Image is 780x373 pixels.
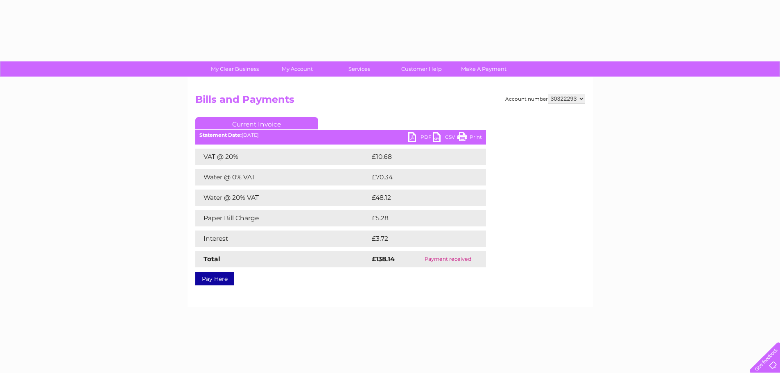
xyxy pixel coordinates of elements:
[370,210,467,226] td: £5.28
[370,231,467,247] td: £3.72
[450,61,518,77] a: Make A Payment
[408,132,433,144] a: PDF
[195,132,486,138] div: [DATE]
[263,61,331,77] a: My Account
[370,169,470,185] td: £70.34
[195,117,318,129] a: Current Invoice
[457,132,482,144] a: Print
[370,149,469,165] td: £10.68
[203,255,220,263] strong: Total
[201,61,269,77] a: My Clear Business
[370,190,469,206] td: £48.12
[410,251,486,267] td: Payment received
[505,94,585,104] div: Account number
[195,94,585,109] h2: Bills and Payments
[195,190,370,206] td: Water @ 20% VAT
[199,132,242,138] b: Statement Date:
[195,210,370,226] td: Paper Bill Charge
[195,169,370,185] td: Water @ 0% VAT
[372,255,395,263] strong: £138.14
[326,61,393,77] a: Services
[388,61,455,77] a: Customer Help
[433,132,457,144] a: CSV
[195,231,370,247] td: Interest
[195,149,370,165] td: VAT @ 20%
[195,272,234,285] a: Pay Here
